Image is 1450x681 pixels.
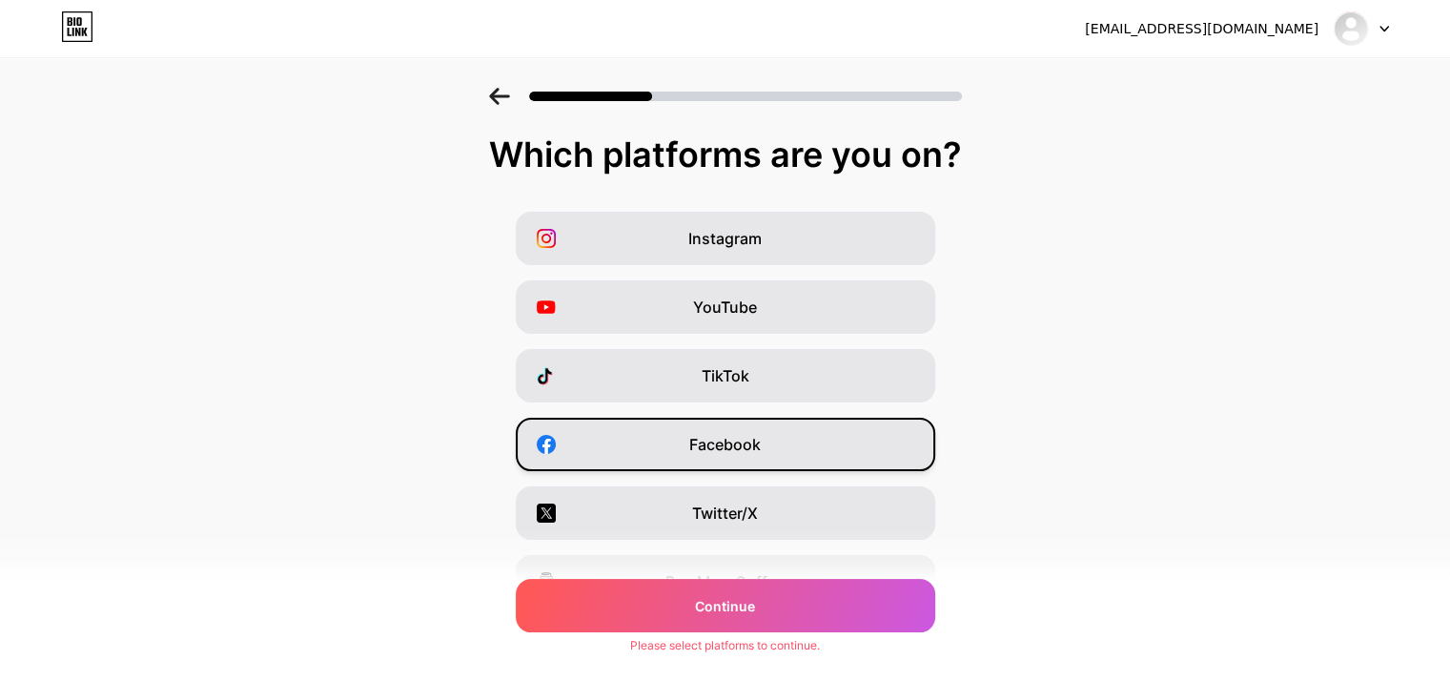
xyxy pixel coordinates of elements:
span: Twitter/X [692,502,758,525]
span: YouTube [693,296,757,319]
span: Instagram [688,227,762,250]
div: [EMAIL_ADDRESS][DOMAIN_NAME] [1085,19,1318,39]
span: Buy Me a Coffee [665,570,785,593]
span: Continue [695,596,755,616]
div: Which platforms are you on? [19,135,1431,174]
div: Please select platforms to continue. [630,637,820,654]
span: Facebook [689,433,761,456]
img: mm88korg [1333,10,1369,47]
span: TikTok [702,364,749,387]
